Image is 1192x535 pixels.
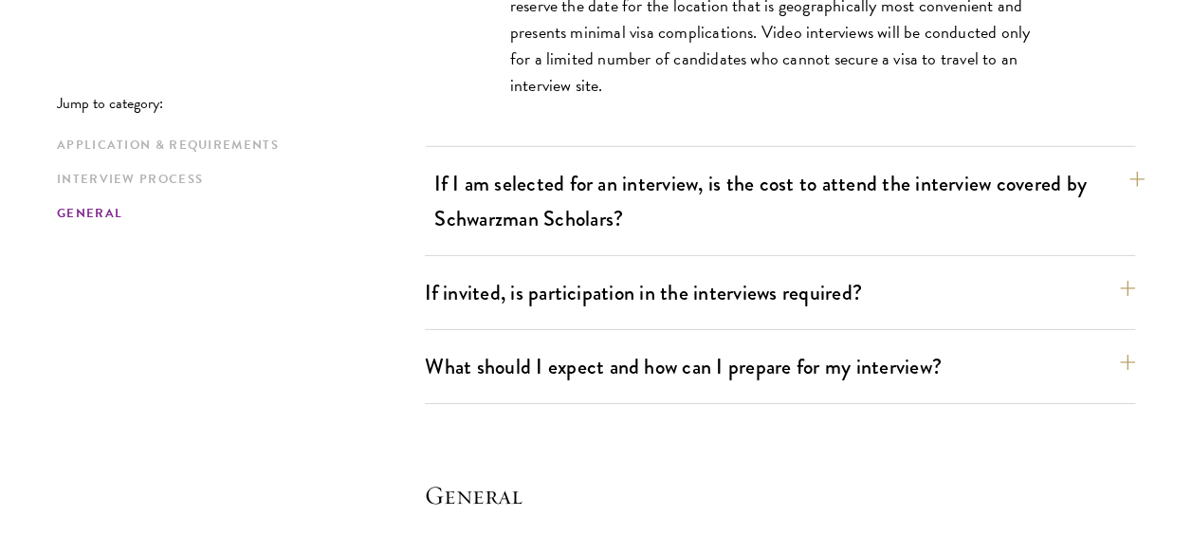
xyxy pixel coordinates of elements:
a: Application & Requirements [57,136,413,156]
button: If I am selected for an interview, is the cost to attend the interview covered by Schwarzman Scho... [434,162,1145,240]
button: If invited, is participation in the interviews required? [425,271,1135,314]
h4: General [425,480,1135,510]
a: General [57,204,413,224]
button: What should I expect and how can I prepare for my interview? [425,345,1135,388]
a: Interview Process [57,170,413,190]
p: Jump to category: [57,95,425,112]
